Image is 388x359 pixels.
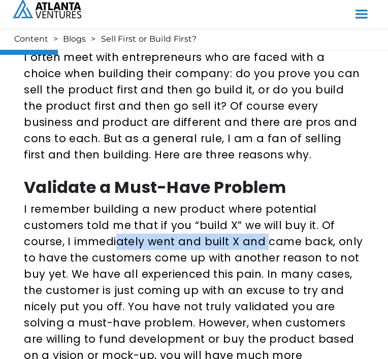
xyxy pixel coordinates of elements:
p: I often meet with entrepreneurs who are faced with a choice when building their company: do you p... [24,49,364,163]
a: Content [14,34,48,44]
div: > [53,34,58,44]
div: > [91,34,95,44]
a: Blogs [63,34,86,44]
strong: Validate a Must-Have Problem [24,176,286,199]
div: Sell First or Build First? [101,34,197,44]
